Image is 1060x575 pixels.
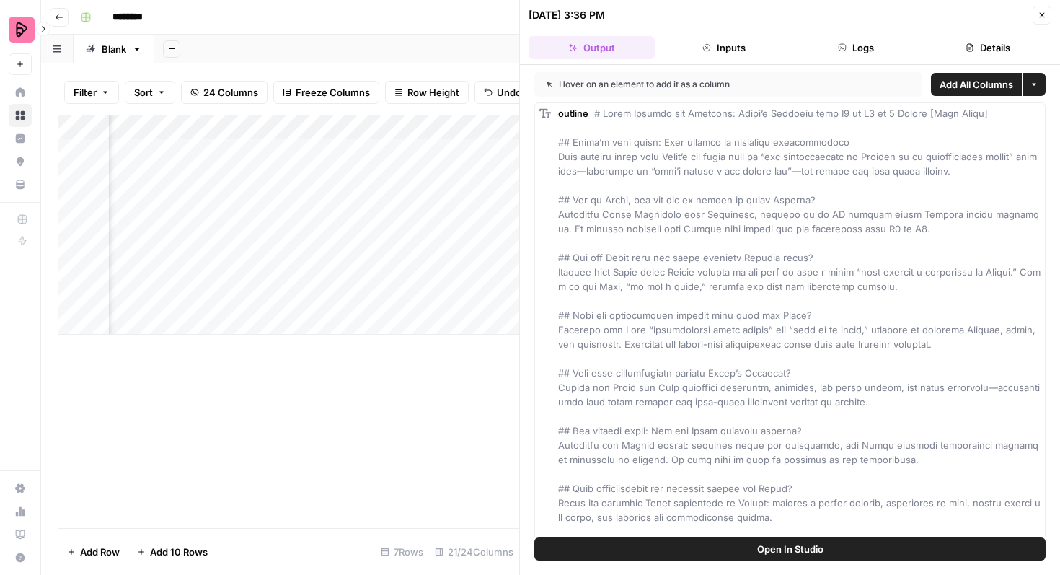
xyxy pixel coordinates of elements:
button: Add All Columns [931,73,1022,96]
span: 24 Columns [203,85,258,100]
span: Add 10 Rows [150,545,208,559]
button: Freeze Columns [273,81,379,104]
div: Hover on an element to add it as a column [546,78,821,91]
button: Logs [793,36,919,59]
a: Browse [9,104,32,127]
button: Inputs [661,36,787,59]
span: Open In Studio [757,542,823,556]
button: Sort [125,81,175,104]
button: Filter [64,81,119,104]
button: Row Height [385,81,469,104]
a: Learning Hub [9,523,32,546]
a: Blank [74,35,154,63]
button: 24 Columns [181,81,268,104]
button: Help + Support [9,546,32,569]
button: Workspace: Preply [9,12,32,48]
span: Add Row [80,545,120,559]
span: outline [558,107,588,119]
span: Freeze Columns [296,85,370,100]
span: Undo [497,85,521,100]
button: Details [925,36,1051,59]
span: Row Height [407,85,459,100]
a: Usage [9,500,32,523]
div: [DATE] 3:36 PM [529,8,605,22]
div: Blank [102,42,126,56]
button: Open In Studio [534,537,1046,561]
a: Your Data [9,173,32,196]
img: Preply Logo [9,17,35,43]
span: Sort [134,85,153,100]
a: Opportunities [9,150,32,173]
button: Add Row [58,540,128,563]
a: Insights [9,127,32,150]
a: Home [9,81,32,104]
span: Add All Columns [940,77,1013,92]
button: Add 10 Rows [128,540,216,563]
div: 7 Rows [375,540,429,563]
button: Output [529,36,655,59]
button: Undo [474,81,531,104]
span: Filter [74,85,97,100]
a: Settings [9,477,32,500]
div: 21/24 Columns [429,540,519,563]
